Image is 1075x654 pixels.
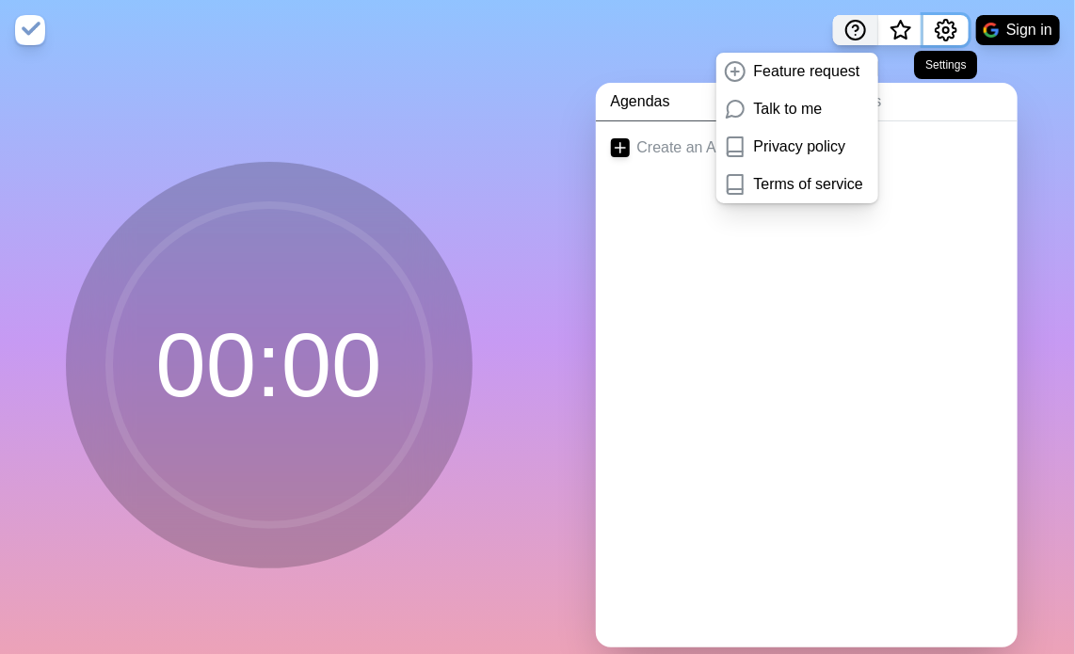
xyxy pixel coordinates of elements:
[754,60,860,83] p: Feature request
[716,53,878,90] a: Feature request
[806,83,1018,121] a: Meetings
[754,173,863,196] p: Terms of service
[754,98,823,120] p: Talk to me
[716,166,878,203] a: Terms of service
[878,15,923,45] button: What’s new
[754,136,846,158] p: Privacy policy
[596,83,806,121] a: Agendas
[15,15,45,45] img: timeblocks logo
[923,15,969,45] button: Settings
[596,121,1018,174] a: Create an Agenda
[976,15,1060,45] button: Sign in
[833,15,878,45] button: Help
[984,23,999,38] img: google logo
[716,128,878,166] a: Privacy policy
